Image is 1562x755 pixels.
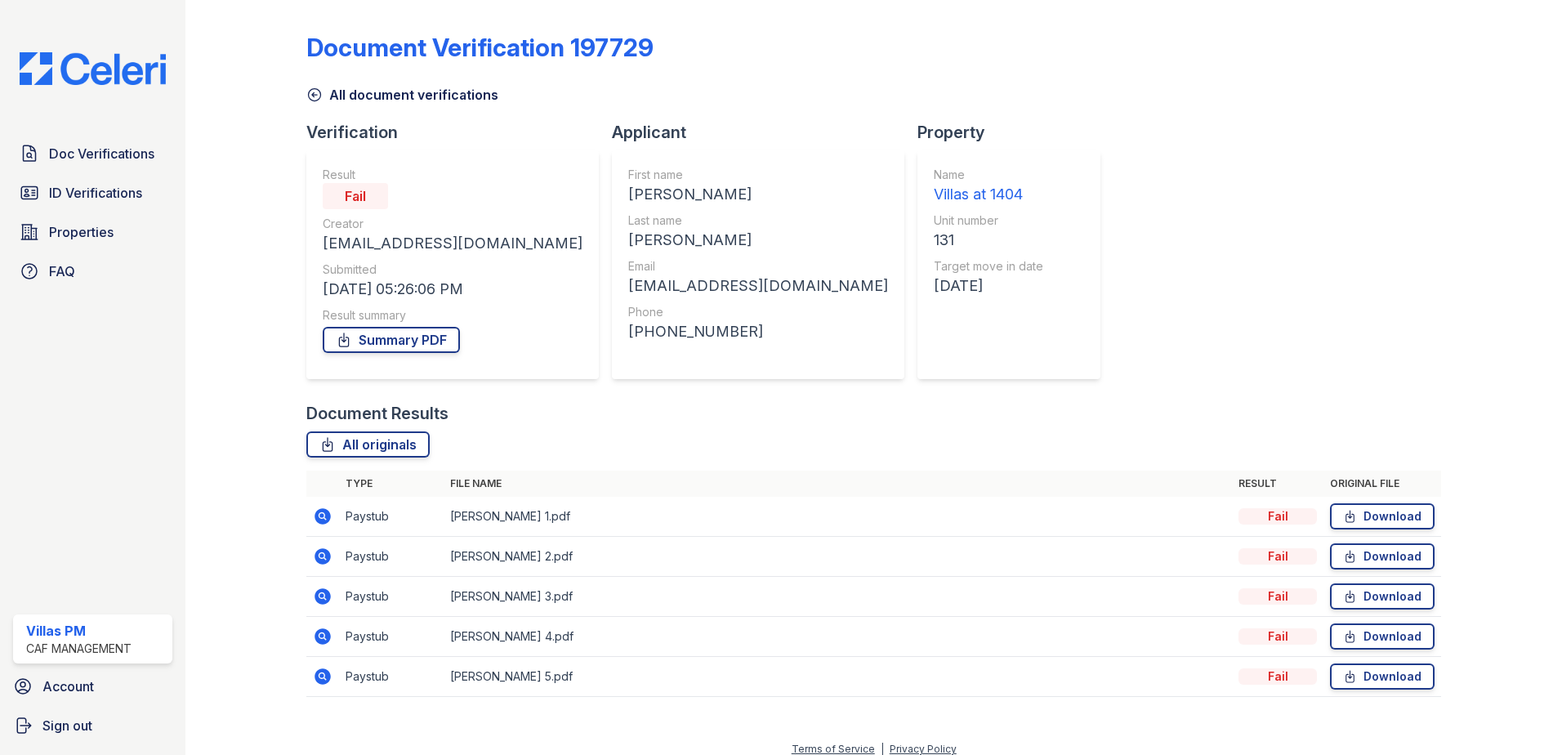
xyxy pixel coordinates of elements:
[42,677,94,696] span: Account
[339,577,444,617] td: Paystub
[934,167,1043,183] div: Name
[1330,583,1435,610] a: Download
[323,261,582,278] div: Submitted
[444,497,1232,537] td: [PERSON_NAME] 1.pdf
[934,229,1043,252] div: 131
[917,121,1113,144] div: Property
[444,617,1232,657] td: [PERSON_NAME] 4.pdf
[339,471,444,497] th: Type
[934,212,1043,229] div: Unit number
[934,183,1043,206] div: Villas at 1404
[7,670,179,703] a: Account
[628,183,888,206] div: [PERSON_NAME]
[49,261,75,281] span: FAQ
[1330,543,1435,570] a: Download
[1238,588,1317,605] div: Fail
[444,537,1232,577] td: [PERSON_NAME] 2.pdf
[1323,471,1441,497] th: Original file
[934,167,1043,206] a: Name Villas at 1404
[13,176,172,209] a: ID Verifications
[13,216,172,248] a: Properties
[26,641,132,657] div: CAF Management
[306,33,654,62] div: Document Verification 197729
[628,320,888,343] div: [PHONE_NUMBER]
[42,716,92,735] span: Sign out
[49,222,114,242] span: Properties
[7,52,179,85] img: CE_Logo_Blue-a8612792a0a2168367f1c8372b55b34899dd931a85d93a1a3d3e32e68fde9ad4.png
[628,275,888,297] div: [EMAIL_ADDRESS][DOMAIN_NAME]
[934,275,1043,297] div: [DATE]
[444,657,1232,697] td: [PERSON_NAME] 5.pdf
[323,232,582,255] div: [EMAIL_ADDRESS][DOMAIN_NAME]
[1238,548,1317,565] div: Fail
[1330,503,1435,529] a: Download
[306,121,612,144] div: Verification
[323,216,582,232] div: Creator
[339,657,444,697] td: Paystub
[339,497,444,537] td: Paystub
[1330,623,1435,650] a: Download
[323,183,388,209] div: Fail
[323,327,460,353] a: Summary PDF
[792,743,875,755] a: Terms of Service
[339,617,444,657] td: Paystub
[1238,668,1317,685] div: Fail
[612,121,917,144] div: Applicant
[628,304,888,320] div: Phone
[323,167,582,183] div: Result
[306,402,449,425] div: Document Results
[13,137,172,170] a: Doc Verifications
[444,577,1232,617] td: [PERSON_NAME] 3.pdf
[934,258,1043,275] div: Target move in date
[49,144,154,163] span: Doc Verifications
[339,537,444,577] td: Paystub
[628,212,888,229] div: Last name
[628,258,888,275] div: Email
[323,278,582,301] div: [DATE] 05:26:06 PM
[49,183,142,203] span: ID Verifications
[306,85,498,105] a: All document verifications
[306,431,430,458] a: All originals
[628,167,888,183] div: First name
[1232,471,1323,497] th: Result
[890,743,957,755] a: Privacy Policy
[323,307,582,324] div: Result summary
[881,743,884,755] div: |
[628,229,888,252] div: [PERSON_NAME]
[1238,508,1317,525] div: Fail
[7,709,179,742] a: Sign out
[1330,663,1435,690] a: Download
[1238,628,1317,645] div: Fail
[26,621,132,641] div: Villas PM
[444,471,1232,497] th: File name
[13,255,172,288] a: FAQ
